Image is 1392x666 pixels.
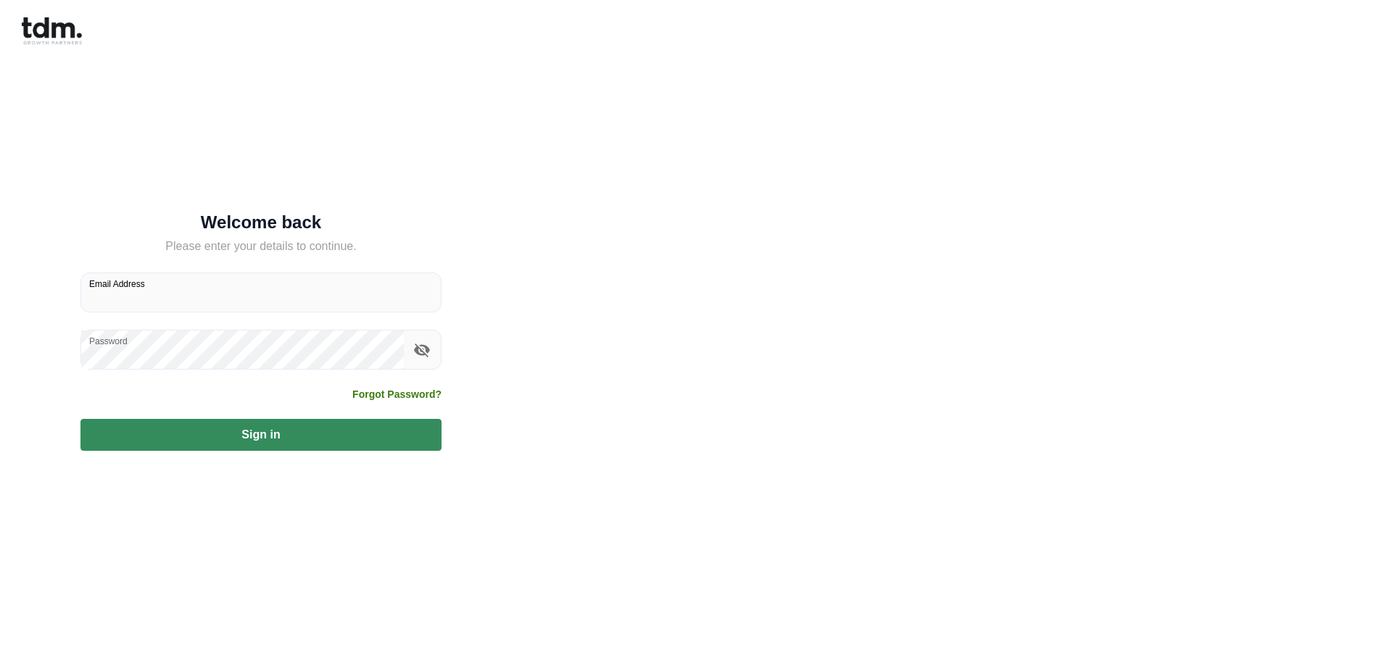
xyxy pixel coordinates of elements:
[410,338,434,362] button: toggle password visibility
[89,335,128,347] label: Password
[80,238,442,255] h5: Please enter your details to continue.
[80,419,442,451] button: Sign in
[89,278,145,290] label: Email Address
[80,215,442,230] h5: Welcome back
[352,387,442,401] a: Forgot Password?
